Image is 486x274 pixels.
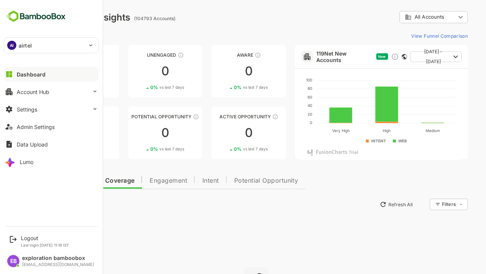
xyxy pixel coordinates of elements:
[102,65,176,77] div: 0
[166,114,172,120] div: These accounts are MQAs and can be passed on to Inside Sales
[176,178,193,184] span: Intent
[4,119,99,134] button: Admin Settings
[207,146,241,152] div: 0 %
[185,114,259,119] div: Active Opportunity
[185,52,259,58] div: Aware
[415,201,429,207] div: Filters
[390,47,424,67] span: [DATE] - [DATE]
[4,9,68,24] img: BambooboxFullLogoMark.5f36c76dfaba33ec1ec1367b70bb1252.svg
[68,52,74,58] div: These accounts have not been engaged with for a defined time period
[18,45,93,97] a: UnreachedThese accounts have not been engaged with for a defined time period00%vs last 7 days
[102,127,176,139] div: 0
[17,124,55,130] div: Admin Settings
[151,52,157,58] div: These accounts have not shown enough engagement and need nurturing
[18,198,74,211] button: New Insights
[133,146,158,152] span: vs last 7 days
[185,127,259,139] div: 0
[18,114,93,119] div: Engaged
[4,102,99,117] button: Settings
[246,114,252,120] div: These accounts have open opportunities which might be at any of the Sales Stages
[107,16,151,21] ag: (104793 Accounts)
[281,95,286,99] text: 60
[19,41,32,49] p: airtel
[64,114,70,120] div: These accounts are warm, further nurturing would qualify them to MQAs
[123,178,161,184] span: Engagement
[216,84,241,90] span: vs last 7 days
[18,107,93,159] a: EngagedThese accounts are warm, further nurturing would qualify them to MQAs00%vs last 7 days
[26,178,108,184] span: Data Quality and Coverage
[185,65,259,77] div: 0
[17,71,46,78] div: Dashboard
[290,50,347,63] a: 119Net New Accounts
[20,159,33,165] div: Lumo
[283,120,286,125] text: 0
[4,67,99,82] button: Dashboard
[378,14,429,21] div: All Accounts
[399,128,413,133] text: Medium
[21,243,69,247] p: Last login: [DATE] 11:19 IST
[185,45,259,97] a: AwareThese accounts have just entered the buying cycle and need further nurturing00%vs last 7 days
[4,38,98,53] div: AIairtel
[102,52,176,58] div: Unengaged
[388,14,418,20] span: All Accounts
[382,30,441,42] button: View Funnel Comparison
[364,53,372,61] div: Discover new ICP-fit accounts showing engagement — via intent surges, anonymous website visits, L...
[22,262,94,267] div: [EMAIL_ADDRESS][DOMAIN_NAME]
[375,54,380,59] div: This card does not support filter and segments
[18,65,93,77] div: 0
[383,51,435,62] button: [DATE] - [DATE]
[21,235,69,241] div: Logout
[18,127,93,139] div: 0
[281,112,286,116] text: 20
[102,114,176,119] div: Potential Opportunity
[50,146,74,152] span: vs last 7 days
[4,154,99,169] button: Lumo
[207,84,241,90] div: 0 %
[124,84,158,90] div: 0 %
[7,255,19,267] div: EB
[41,146,74,152] div: 0 %
[17,89,49,95] div: Account Hub
[133,84,158,90] span: vs last 7 days
[102,45,176,97] a: UnengagedThese accounts have not shown enough engagement and need nurturing00%vs last 7 days
[216,146,241,152] span: vs last 7 days
[281,86,286,91] text: 80
[208,178,272,184] span: Potential Opportunity
[352,54,359,59] span: New
[373,10,441,25] div: All Accounts
[41,84,74,90] div: 0 %
[279,78,286,82] text: 100
[356,128,364,133] text: High
[18,52,93,58] div: Unreached
[415,198,441,211] div: Filters
[102,107,176,159] a: Potential OpportunityThese accounts are MQAs and can be passed on to Inside Sales00%vs last 7 days
[22,255,94,261] div: exploration bamboobox
[185,107,259,159] a: Active OpportunityThese accounts have open opportunities which might be at any of the Sales Stage...
[17,141,48,148] div: Data Upload
[281,103,286,108] text: 40
[306,128,323,133] text: Very High
[350,198,390,210] button: Refresh All
[4,137,99,152] button: Data Upload
[228,52,234,58] div: These accounts have just entered the buying cycle and need further nurturing
[124,146,158,152] div: 0 %
[18,12,104,23] div: Dashboard Insights
[50,84,74,90] span: vs last 7 days
[4,84,99,99] button: Account Hub
[7,41,16,50] div: AI
[17,106,37,113] div: Settings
